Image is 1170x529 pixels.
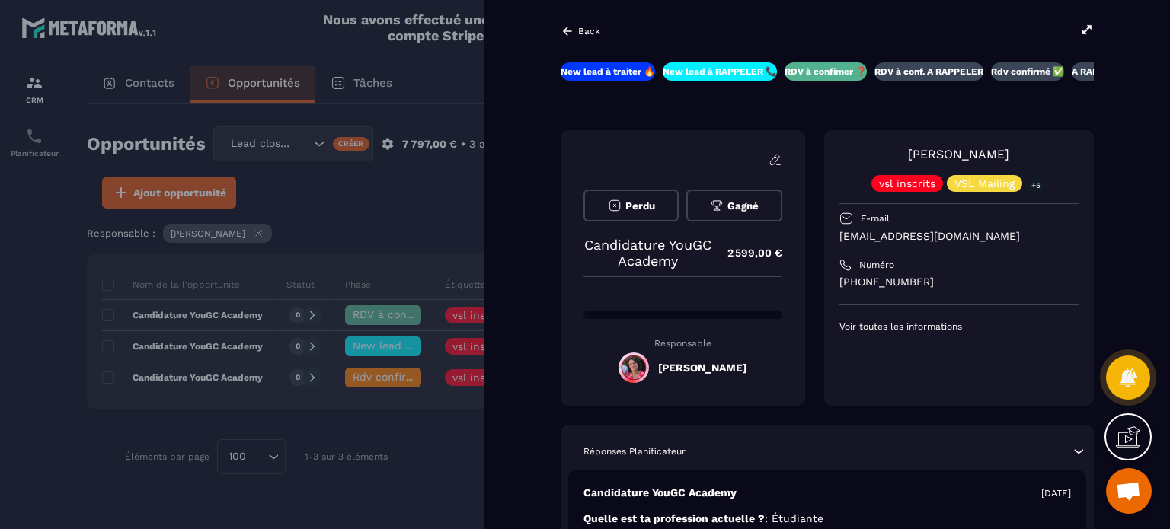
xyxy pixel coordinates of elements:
[1026,177,1046,193] p: +5
[785,65,867,78] p: RDV à confimer ❓
[583,445,686,457] p: Réponses Planificateur
[583,338,782,349] p: Responsable
[712,238,782,268] p: 2 599,00 €
[765,512,823,524] span: : Étudiante
[658,362,746,374] h5: [PERSON_NAME]
[991,65,1064,78] p: Rdv confirmé ✅
[874,65,983,78] p: RDV à conf. A RAPPELER
[1106,468,1152,514] div: Ouvrir le chat
[861,212,890,225] p: E-mail
[727,200,759,212] span: Gagné
[1041,487,1071,499] p: [DATE]
[839,320,1079,333] p: Voir toutes les informations
[583,190,679,221] button: Perdu
[663,65,777,78] p: New lead à RAPPELER 📞
[583,511,1071,526] p: Quelle est ta profession actuelle ?
[686,190,782,221] button: Gagné
[839,275,1079,289] p: [PHONE_NUMBER]
[839,229,1079,244] p: [EMAIL_ADDRESS][DOMAIN_NAME]
[625,200,655,212] span: Perdu
[859,259,894,271] p: Numéro
[954,178,1015,189] p: VSL Mailing
[561,65,655,78] p: New lead à traiter 🔥
[578,26,600,37] p: Back
[583,486,737,500] p: Candidature YouGC Academy
[908,147,1009,161] a: [PERSON_NAME]
[879,178,935,189] p: vsl inscrits
[583,237,712,269] p: Candidature YouGC Academy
